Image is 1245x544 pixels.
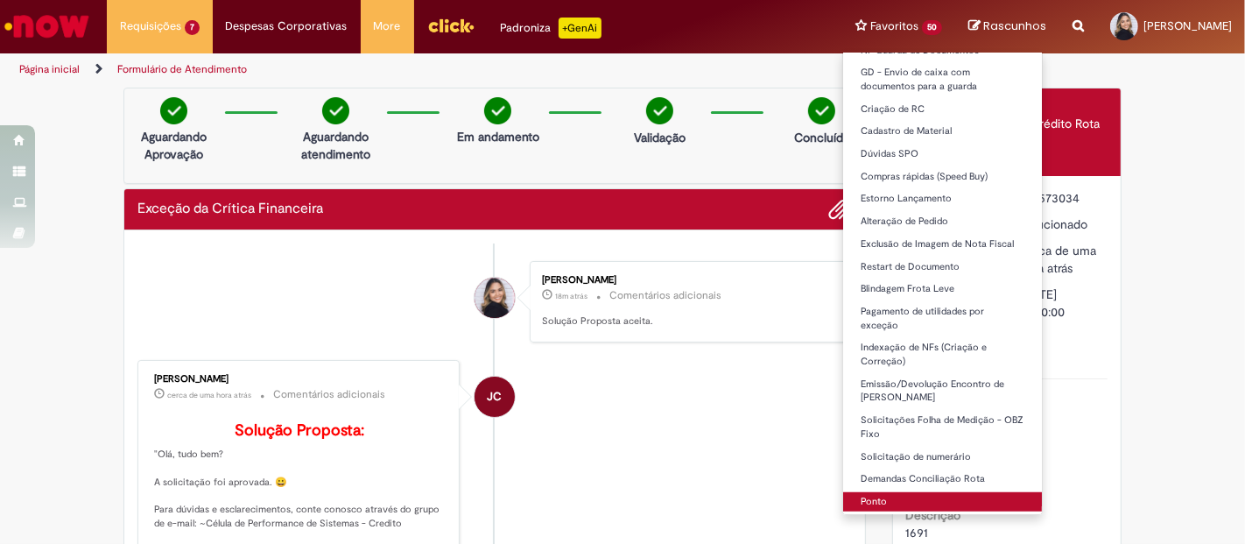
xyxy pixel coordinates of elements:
div: Solucionado [1020,215,1101,233]
div: R13573034 [1020,189,1101,207]
a: Dúvidas SPO [843,145,1042,164]
div: Isabella Viana [475,278,515,318]
ul: Favoritos [842,53,1043,515]
ul: Trilhas de página [13,53,817,86]
a: Cadastro de Material [843,122,1042,141]
a: Restart de Documento [843,258,1042,277]
a: Solicitação de numerário [843,448,1042,467]
b: Solução Proposta: [235,420,364,441]
img: check-circle-green.png [484,97,511,124]
div: Padroniza [501,18,601,39]
a: Rascunhos [968,18,1046,35]
p: Solução Proposta aceita. [542,314,834,329]
a: Compras rápidas (Speed Buy) [843,167,1042,187]
a: Ponto [843,492,1042,512]
span: More [374,18,401,35]
span: JC [487,376,502,418]
p: Aguardando Aprovação [131,128,216,163]
p: Em andamento [457,128,539,145]
span: Favoritos [870,18,918,35]
a: Pagamento de utilidades por exceção [843,302,1042,335]
a: Alteração de Pedido [843,212,1042,231]
img: ServiceNow [2,9,92,44]
a: Estorno Lançamento [843,189,1042,208]
span: Rascunhos [983,18,1046,34]
img: click_logo_yellow_360x200.png [427,12,475,39]
a: Página inicial [19,62,80,76]
a: Blindagem Frota Leve [843,279,1042,299]
a: Indexação de NFs (Criação e Correção) [843,338,1042,371]
p: +GenAi [559,18,601,39]
img: check-circle-green.png [322,97,349,124]
img: check-circle-green.png [646,97,673,124]
div: [DATE] 10:00:00 [1020,286,1101,321]
div: Jonas Correia [475,377,515,417]
div: [PERSON_NAME] [154,374,446,385]
span: cerca de uma hora atrás [1020,243,1096,276]
p: Concluído [794,129,850,146]
a: Demandas Conciliação Rota [843,470,1042,489]
span: 50 [922,20,942,35]
b: Descrição [906,507,961,523]
span: 7 [185,20,200,35]
h2: Exceção da Crítica Financeira Histórico de tíquete [137,201,323,217]
a: GD - Envio de caixa com documentos para a guarda [843,63,1042,95]
span: 18m atrás [555,291,587,301]
a: Solicitações Folha de Medição - OBZ Fixo [843,411,1042,443]
img: check-circle-green.png [808,97,835,124]
time: 27/09/2025 13:11:16 [167,390,251,400]
a: Exclusão de Imagem de Nota Fiscal [843,235,1042,254]
time: 27/09/2025 13:58:58 [555,291,587,301]
time: 27/09/2025 13:01:33 [1020,243,1096,276]
a: Emissão/Devolução Encontro de [PERSON_NAME] [843,375,1042,407]
div: [PERSON_NAME] [542,275,834,286]
a: Criação de RC [843,100,1042,119]
div: 27/09/2025 13:01:33 [1020,242,1101,277]
span: Despesas Corporativas [226,18,348,35]
p: Aguardando atendimento [293,128,378,163]
button: Adicionar anexos [829,198,852,221]
a: Formulário de Atendimento [117,62,247,76]
p: Validação [634,129,686,146]
img: check-circle-green.png [160,97,187,124]
small: Comentários adicionais [609,288,721,303]
span: cerca de uma hora atrás [167,390,251,400]
small: Comentários adicionais [273,387,385,402]
span: Requisições [120,18,181,35]
span: [PERSON_NAME] [1143,18,1232,33]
